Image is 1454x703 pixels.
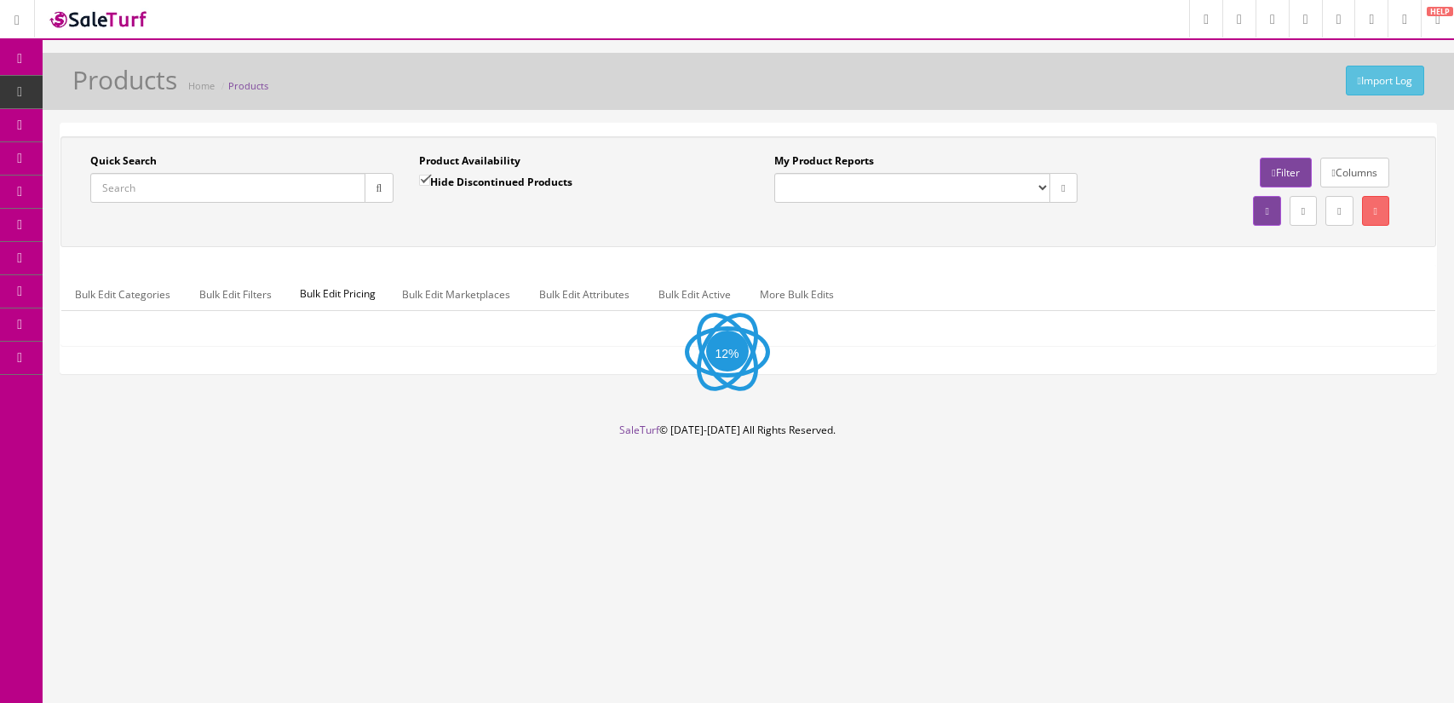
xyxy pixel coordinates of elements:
label: My Product Reports [774,153,874,169]
span: Bulk Edit Pricing [287,278,388,310]
a: More Bulk Edits [746,278,848,311]
a: Bulk Edit Active [645,278,744,311]
input: Search [90,173,365,203]
a: SaleTurf [619,423,659,437]
h1: Products [72,66,177,94]
a: Bulk Edit Filters [186,278,285,311]
a: Import Log [1346,66,1424,95]
img: SaleTurf [48,8,150,31]
span: HELP [1427,7,1453,16]
label: Product Availability [419,153,520,169]
a: Products [228,79,268,92]
a: Bulk Edit Marketplaces [388,278,524,311]
label: Hide Discontinued Products [419,173,572,190]
a: Bulk Edit Categories [61,278,184,311]
a: Columns [1320,158,1389,187]
a: Filter [1260,158,1311,187]
label: Quick Search [90,153,157,169]
input: Hide Discontinued Products [419,175,430,186]
a: Home [188,79,215,92]
a: Bulk Edit Attributes [526,278,643,311]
